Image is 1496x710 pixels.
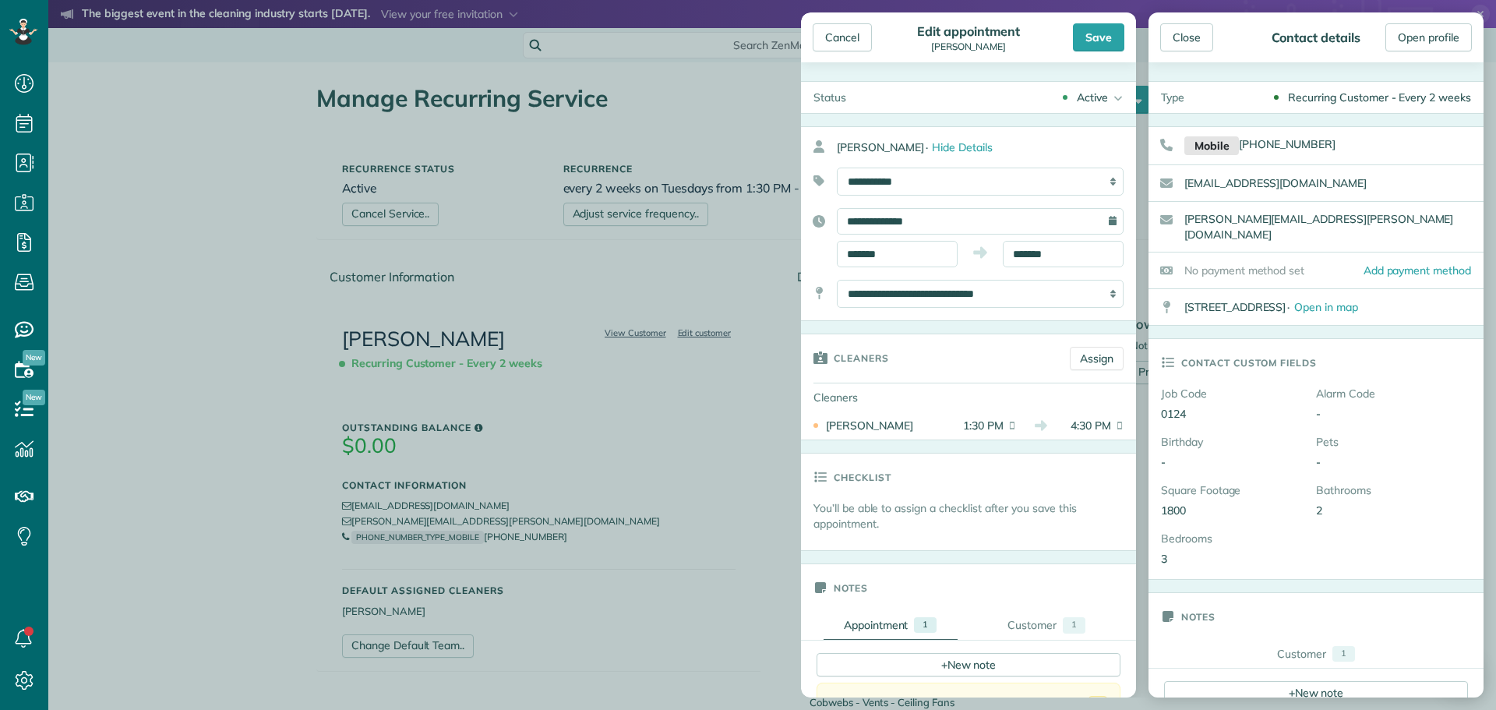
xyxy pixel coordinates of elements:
[941,657,947,671] span: +
[1161,551,1471,567] div: 3
[826,418,946,433] div: [PERSON_NAME]
[1316,434,1471,450] div: Pets
[801,383,910,412] div: Cleaners
[817,653,1120,676] div: New note
[1316,454,1471,470] div: -
[1181,593,1215,640] h3: Notes
[1148,82,1197,113] div: Type
[1267,30,1364,45] div: Contact details
[932,140,993,154] span: Hide Details
[1316,406,1471,422] div: -
[1184,137,1335,151] a: Mobile[PHONE_NUMBER]
[1160,23,1213,51] div: Close
[1161,503,1316,518] div: 1800
[1063,617,1085,634] div: 1
[834,454,891,500] h3: Checklist
[1161,406,1316,422] div: 0124
[1184,176,1367,190] a: [EMAIL_ADDRESS][DOMAIN_NAME]
[1181,339,1317,386] h3: Contact custom fields
[1288,90,1471,105] div: Recurring Customer - Every 2 weeks
[1316,503,1471,518] div: 2
[1070,347,1124,370] a: Assign
[837,133,1136,161] div: [PERSON_NAME]
[1073,23,1124,51] div: Save
[1161,454,1316,470] div: -
[844,617,909,633] div: Appointment
[1277,646,1326,662] div: Customer
[1148,289,1484,325] a: [STREET_ADDRESS]· Open in map
[1332,646,1355,662] div: 1
[1316,386,1471,401] div: Alarm Code
[926,140,928,154] span: ·
[813,23,872,51] div: Cancel
[1161,531,1471,546] div: Bedrooms
[834,334,889,381] h3: Cleaners
[1287,300,1290,314] span: ·
[1184,136,1239,155] small: Mobile
[912,23,1024,39] div: Edit appointment
[1184,263,1304,277] span: No payment method set
[1164,681,1468,705] div: New note
[801,82,859,113] div: Status
[23,390,45,405] span: New
[1294,300,1358,314] span: Open in map
[914,617,937,633] div: 1
[1161,386,1316,401] div: Job Code
[1316,482,1471,498] div: Bathrooms
[813,500,1136,532] p: You’ll be able to assign a checklist after you save this appointment.
[1289,685,1295,699] span: +
[951,418,1004,433] span: 1:30 PM
[1161,482,1316,498] div: Square Footage
[1184,212,1453,242] a: [PERSON_NAME][EMAIL_ADDRESS][PERSON_NAME][DOMAIN_NAME]
[1007,617,1057,634] div: Customer
[1184,290,1484,324] div: [STREET_ADDRESS]
[1351,253,1484,288] a: Add payment method
[834,564,868,611] h3: Notes
[23,350,45,366] span: New
[912,41,1024,52] div: [PERSON_NAME]
[1385,23,1472,51] a: Open profile
[1077,90,1108,105] div: Active
[1161,434,1316,450] div: Birthday
[1058,418,1111,433] span: 4:30 PM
